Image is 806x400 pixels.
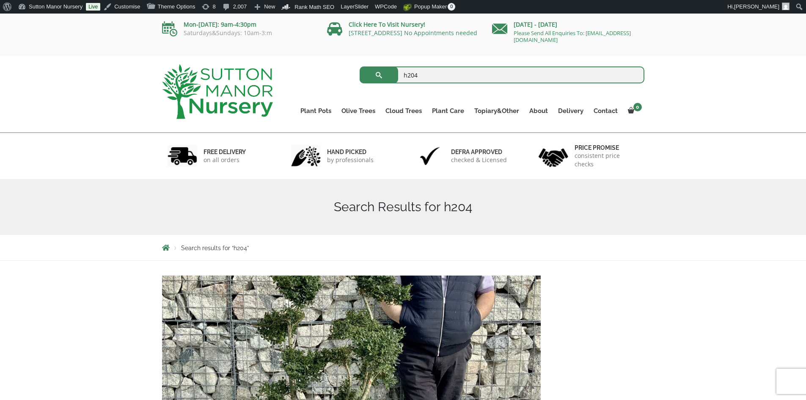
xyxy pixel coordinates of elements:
h6: hand picked [327,148,374,156]
p: Saturdays&Sundays: 10am-3:m [162,30,314,36]
input: Search... [360,66,644,83]
h1: Search Results for h204 [162,199,644,215]
a: Plant Pots [295,105,336,117]
a: Plant Care [427,105,469,117]
h6: Defra approved [451,148,507,156]
img: 3.jpg [415,145,445,167]
img: 2.jpg [291,145,321,167]
span: Search results for “h204” [181,245,249,251]
a: Topiary&Other [469,105,524,117]
a: Ilex Crenata Kinme Cloud Tree H204 [162,362,541,370]
a: Contact [589,105,623,117]
a: Cloud Trees [380,105,427,117]
a: About [524,105,553,117]
p: on all orders [204,156,246,164]
a: Olive Trees [336,105,380,117]
a: Live [86,3,100,11]
img: logo [162,64,273,119]
p: by professionals [327,156,374,164]
p: Mon-[DATE]: 9am-4:30pm [162,19,314,30]
p: checked & Licensed [451,156,507,164]
span: 0 [633,103,642,111]
h6: Price promise [575,144,639,152]
a: [STREET_ADDRESS] No Appointments needed [349,29,477,37]
span: [PERSON_NAME] [734,3,779,10]
a: Delivery [553,105,589,117]
p: [DATE] - [DATE] [492,19,644,30]
span: 0 [448,3,455,11]
img: 4.jpg [539,143,568,169]
a: 0 [623,105,644,117]
p: consistent price checks [575,152,639,168]
h6: FREE DELIVERY [204,148,246,156]
a: Please Send All Enquiries To: [EMAIL_ADDRESS][DOMAIN_NAME] [514,29,631,44]
span: Rank Math SEO [294,4,334,10]
nav: Breadcrumbs [162,244,644,251]
img: 1.jpg [168,145,197,167]
a: Click Here To Visit Nursery! [349,20,425,28]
